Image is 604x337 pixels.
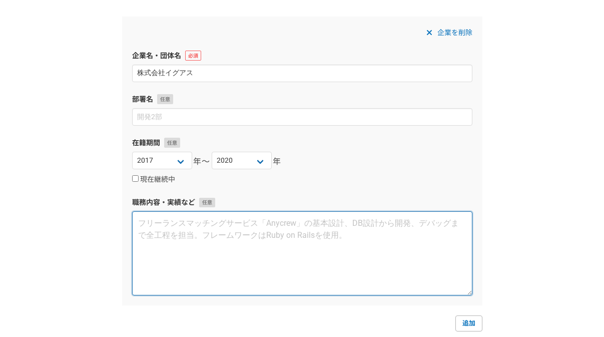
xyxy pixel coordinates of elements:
[193,156,211,168] span: 年〜
[273,156,282,168] span: 年
[132,51,472,61] label: 企業名・団体名
[132,175,139,182] input: 現在継続中
[455,315,482,331] a: 追加
[132,65,472,82] input: エニィクルー株式会社
[132,108,472,126] input: 開発2部
[437,27,472,39] span: 企業を削除
[132,138,472,148] label: 在籍期間
[132,94,472,105] label: 部署名
[132,175,175,184] label: 現在継続中
[132,197,472,208] label: 職務内容・実績など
